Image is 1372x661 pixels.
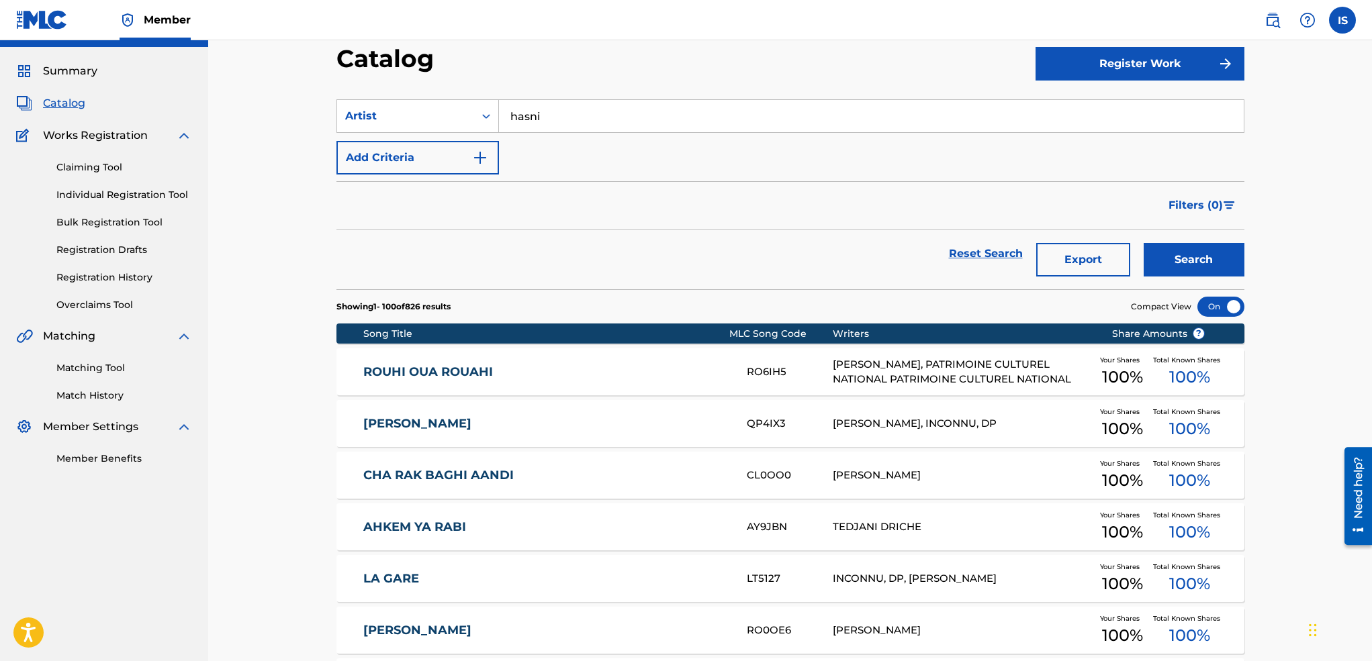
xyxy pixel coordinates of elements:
[1169,417,1210,441] span: 100 %
[144,12,191,28] span: Member
[1102,417,1143,441] span: 100 %
[1169,365,1210,389] span: 100 %
[43,128,148,144] span: Works Registration
[1305,597,1372,661] div: Widget de chat
[1102,365,1143,389] span: 100 %
[1169,572,1210,596] span: 100 %
[176,328,192,344] img: expand
[1153,458,1226,468] span: Total Known Shares
[1309,610,1317,650] div: Glisser
[16,95,85,111] a: CatalogCatalog
[56,270,192,285] a: Registration History
[1102,520,1143,544] span: 100 %
[1100,510,1145,520] span: Your Shares
[336,141,499,174] button: Add Criteria
[120,12,136,28] img: Top Rightsholder
[833,519,1091,535] div: TEDJANI DRICHE
[16,10,68,30] img: MLC Logo
[747,623,833,638] div: RO0OE6
[336,44,441,74] h2: Catalog
[833,468,1091,483] div: [PERSON_NAME]
[1218,56,1234,72] img: f7272a7cc735f4ea7f67.svg
[43,328,95,344] span: Matching
[16,95,32,111] img: Catalog
[345,108,466,124] div: Artist
[1294,7,1321,34] div: Help
[747,519,833,535] div: AY9JBN
[363,327,729,341] div: Song Title
[1299,12,1316,28] img: help
[1224,201,1235,209] img: filter
[336,301,451,313] p: Showing 1 - 100 of 826 results
[1036,47,1244,81] button: Register Work
[1036,243,1130,276] button: Export
[16,63,97,79] a: SummarySummary
[942,239,1030,268] a: Reset Search
[43,419,138,435] span: Member Settings
[363,468,729,483] a: CHA RAK BAGHI AANDI
[56,298,192,312] a: Overclaims Tool
[1259,7,1286,34] a: Public Search
[176,128,192,144] img: expand
[833,571,1091,587] div: INCONNU, DP, [PERSON_NAME]
[833,357,1091,387] div: [PERSON_NAME], PATRIMOINE CULTUREL NATIONAL PATRIMOINE CULTUREL NATIONAL
[1102,572,1143,596] span: 100 %
[56,160,192,174] a: Claiming Tool
[1100,458,1145,468] span: Your Shares
[1102,468,1143,493] span: 100 %
[16,63,32,79] img: Summary
[363,416,729,431] a: [PERSON_NAME]
[833,623,1091,638] div: [PERSON_NAME]
[1334,442,1372,550] iframe: Resource Center
[363,623,729,638] a: [PERSON_NAME]
[1144,243,1244,276] button: Search
[1169,468,1210,493] span: 100 %
[1153,510,1226,520] span: Total Known Shares
[1153,613,1226,623] span: Total Known Shares
[1193,328,1204,339] span: ?
[43,95,85,111] span: Catalog
[1265,12,1281,28] img: search
[336,99,1244,289] form: Search Form
[1169,520,1210,544] span: 100 %
[1169,623,1210,648] span: 100 %
[56,215,192,230] a: Bulk Registration Tool
[833,416,1091,431] div: [PERSON_NAME], INCONNU, DP
[1100,355,1145,365] span: Your Shares
[1153,407,1226,417] span: Total Known Shares
[833,327,1091,341] div: Writers
[1153,355,1226,365] span: Total Known Shares
[1100,407,1145,417] span: Your Shares
[16,128,34,144] img: Works Registration
[729,327,833,341] div: MLC Song Code
[472,150,488,166] img: 9d2ae6d4665cec9f34b9.svg
[747,364,833,380] div: RO6IH5
[1329,7,1356,34] div: User Menu
[363,571,729,587] a: LA GARE
[16,419,32,435] img: Member Settings
[1112,327,1205,341] span: Share Amounts
[56,188,192,202] a: Individual Registration Tool
[43,63,97,79] span: Summary
[747,416,833,431] div: QP4IX3
[176,419,192,435] img: expand
[363,364,729,380] a: ROUHI OUA ROUAHI
[1131,301,1191,313] span: Compact View
[56,452,192,466] a: Member Benefits
[56,243,192,257] a: Registration Drafts
[1102,623,1143,648] span: 100 %
[1169,197,1223,213] span: Filters ( 0 )
[1100,562,1145,572] span: Your Shares
[1305,597,1372,661] iframe: Chat Widget
[1100,613,1145,623] span: Your Shares
[747,468,833,483] div: CL0OO0
[1160,189,1244,222] button: Filters (0)
[16,328,33,344] img: Matching
[747,571,833,587] div: LT5127
[363,519,729,535] a: AHKEM YA RABI
[56,361,192,375] a: Matching Tool
[1153,562,1226,572] span: Total Known Shares
[56,389,192,403] a: Match History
